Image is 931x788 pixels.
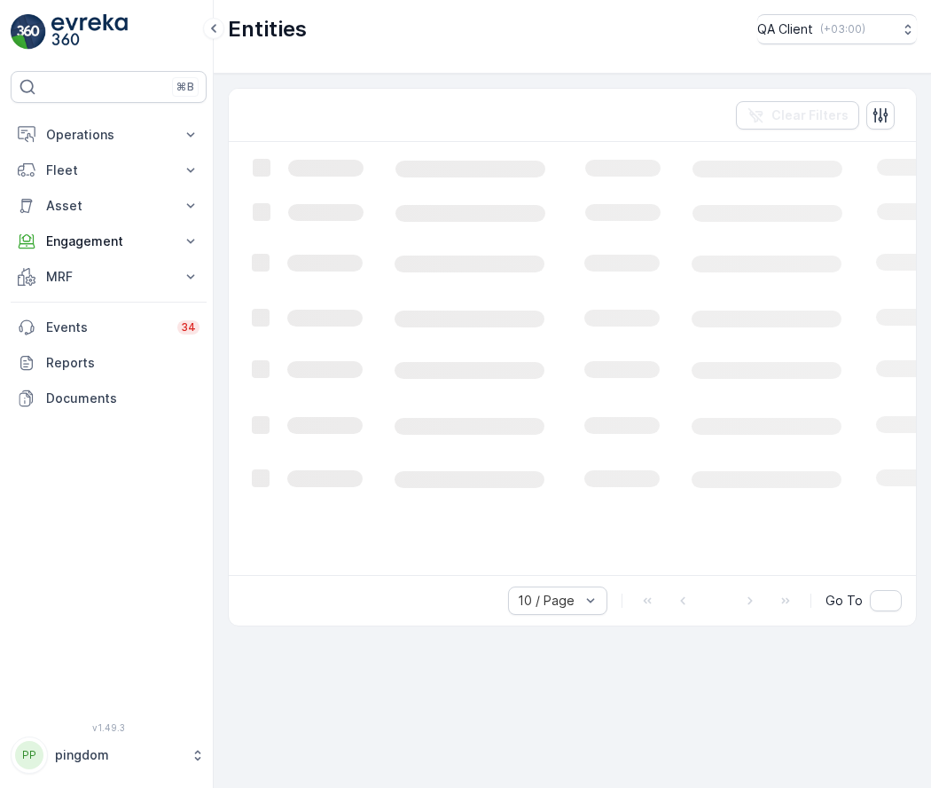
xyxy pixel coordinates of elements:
p: Engagement [46,232,171,250]
p: ( +03:00 ) [820,22,865,36]
button: Operations [11,117,207,153]
button: Fleet [11,153,207,188]
p: Events [46,319,167,336]
p: ⌘B [176,80,194,94]
a: Documents [11,381,207,416]
p: QA Client [757,20,813,38]
p: Entities [228,15,307,43]
p: Fleet [46,162,171,179]
span: Go To [825,592,863,610]
p: Reports [46,354,199,372]
p: Operations [46,126,171,144]
button: Asset [11,188,207,224]
a: Reports [11,345,207,381]
p: Clear Filters [771,106,849,124]
span: v 1.49.3 [11,722,207,733]
a: Events34 [11,310,207,345]
p: pingdom [55,746,182,764]
p: Asset [46,197,171,215]
p: MRF [46,268,171,286]
button: QA Client(+03:00) [757,14,917,44]
img: logo [11,14,46,50]
div: PP [15,741,43,769]
img: logo_light-DOdMpM7g.png [51,14,128,50]
button: MRF [11,259,207,295]
button: PPpingdom [11,737,207,774]
p: 34 [181,320,196,335]
button: Engagement [11,224,207,259]
p: Documents [46,390,199,407]
button: Clear Filters [736,101,859,130]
